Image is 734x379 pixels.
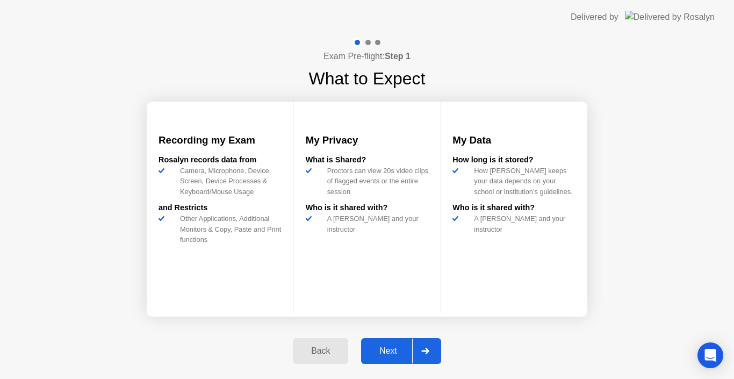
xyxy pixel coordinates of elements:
[452,202,575,214] div: Who is it shared with?
[296,346,345,356] div: Back
[470,213,575,234] div: A [PERSON_NAME] and your instructor
[159,154,282,166] div: Rosalyn records data from
[176,213,282,245] div: Other Applications, Additional Monitors & Copy, Paste and Print functions
[323,50,411,63] h4: Exam Pre-flight:
[306,202,429,214] div: Who is it shared with?
[625,11,715,23] img: Delivered by Rosalyn
[470,166,575,197] div: How [PERSON_NAME] keeps your data depends on your school or institution’s guidelines.
[361,338,441,364] button: Next
[697,342,723,368] div: Open Intercom Messenger
[306,154,429,166] div: What is Shared?
[306,133,429,148] h3: My Privacy
[385,52,411,61] b: Step 1
[452,154,575,166] div: How long is it stored?
[452,133,575,148] h3: My Data
[159,202,282,214] div: and Restricts
[323,166,429,197] div: Proctors can view 20s video clips of flagged events or the entire session
[323,213,429,234] div: A [PERSON_NAME] and your instructor
[309,66,426,91] h1: What to Expect
[159,133,282,148] h3: Recording my Exam
[364,346,412,356] div: Next
[571,11,618,24] div: Delivered by
[293,338,348,364] button: Back
[176,166,282,197] div: Camera, Microphone, Device Screen, Device Processes & Keyboard/Mouse Usage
